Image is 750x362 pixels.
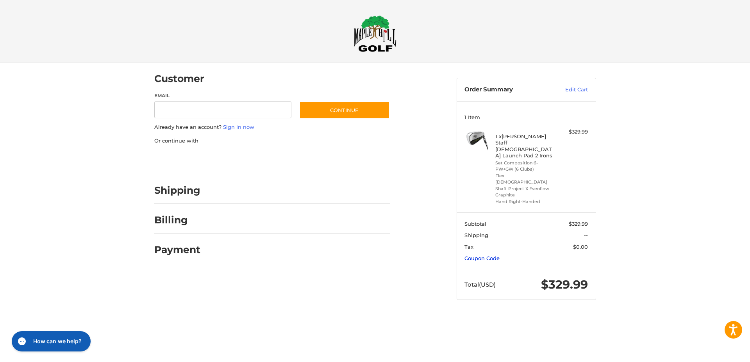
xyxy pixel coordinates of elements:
[495,185,555,198] li: Shaft Project X Evenflow Graphite
[495,133,555,159] h4: 1 x [PERSON_NAME] Staff [DEMOGRAPHIC_DATA] Launch Pad 2 Irons
[154,123,390,131] p: Already have an account?
[495,198,555,205] li: Hand Right-Handed
[152,152,210,166] iframe: PayPal-paypal
[464,232,488,238] span: Shipping
[154,137,390,145] p: Or continue with
[569,221,588,227] span: $329.99
[573,244,588,250] span: $0.00
[541,277,588,292] span: $329.99
[464,86,548,94] h3: Order Summary
[464,114,588,120] h3: 1 Item
[548,86,588,94] a: Edit Cart
[464,281,496,288] span: Total (USD)
[223,124,254,130] a: Sign in now
[8,328,93,354] iframe: Gorgias live chat messenger
[495,160,555,173] li: Set Composition 6-PW+GW (6 Clubs)
[495,173,555,185] li: Flex [DEMOGRAPHIC_DATA]
[464,255,500,261] a: Coupon Code
[154,244,200,256] h2: Payment
[154,73,204,85] h2: Customer
[284,152,343,166] iframe: PayPal-venmo
[584,232,588,238] span: --
[154,92,292,99] label: Email
[218,152,277,166] iframe: PayPal-paylater
[154,184,200,196] h2: Shipping
[299,101,390,119] button: Continue
[354,15,396,52] img: Maple Hill Golf
[154,214,200,226] h2: Billing
[464,221,486,227] span: Subtotal
[464,244,473,250] span: Tax
[557,128,588,136] div: $329.99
